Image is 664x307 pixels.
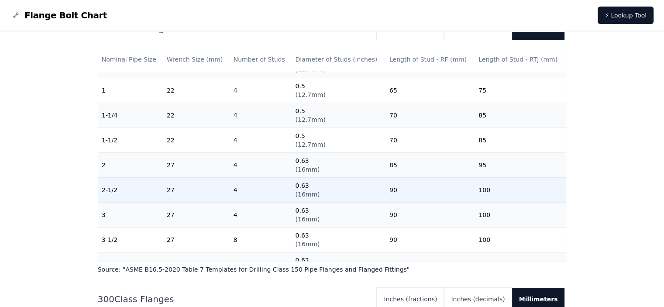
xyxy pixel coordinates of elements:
[475,153,566,178] td: 95
[386,78,475,103] td: 65
[386,103,475,128] td: 70
[386,47,475,72] th: Length of Stud - RF (mm)
[292,153,385,178] td: 0.63
[230,103,292,128] td: 4
[292,103,385,128] td: 0.5
[163,178,230,203] td: 27
[475,78,566,103] td: 75
[598,7,654,24] a: ⚡ Lookup Tool
[475,128,566,153] td: 85
[230,78,292,103] td: 4
[163,203,230,228] td: 27
[475,252,566,277] td: 100
[295,91,325,98] span: ( 12.7mm )
[295,166,320,173] span: ( 16mm )
[295,116,325,123] span: ( 12.7mm )
[292,78,385,103] td: 0.5
[163,228,230,252] td: 27
[230,178,292,203] td: 4
[386,153,475,178] td: 85
[230,228,292,252] td: 8
[98,78,163,103] td: 1
[386,128,475,153] td: 70
[230,128,292,153] td: 4
[292,252,385,277] td: 0.63
[163,153,230,178] td: 27
[475,178,566,203] td: 100
[24,9,107,21] span: Flange Bolt Chart
[163,103,230,128] td: 22
[475,103,566,128] td: 85
[163,128,230,153] td: 22
[292,128,385,153] td: 0.5
[98,265,567,274] p: Source: " ASME B16.5-2020 Table 7 Templates for Drilling Class 150 Pipe Flanges and Flanged Fitti...
[98,203,163,228] td: 3
[98,178,163,203] td: 2-1/2
[292,203,385,228] td: 0.63
[295,216,320,223] span: ( 16mm )
[163,47,230,72] th: Wrench Size (mm)
[230,47,292,72] th: Number of Studs
[98,153,163,178] td: 2
[292,178,385,203] td: 0.63
[230,153,292,178] td: 4
[98,228,163,252] td: 3-1/2
[98,293,370,305] h2: 300 Class Flanges
[292,228,385,252] td: 0.63
[10,10,21,21] img: Flange Bolt Chart Logo
[163,252,230,277] td: 27
[230,252,292,277] td: 8
[295,241,320,248] span: ( 16mm )
[230,203,292,228] td: 4
[98,128,163,153] td: 1-1/2
[475,203,566,228] td: 100
[163,78,230,103] td: 22
[475,47,566,72] th: Length of Stud - RTJ (mm)
[386,228,475,252] td: 90
[98,103,163,128] td: 1-1/4
[386,252,475,277] td: 90
[295,191,320,198] span: ( 16mm )
[386,178,475,203] td: 90
[98,252,163,277] td: 4
[295,141,325,148] span: ( 12.7mm )
[475,228,566,252] td: 100
[386,203,475,228] td: 90
[98,47,163,72] th: Nominal Pipe Size
[292,47,385,72] th: Diameter of Studs (inches)
[10,9,107,21] a: Flange Bolt Chart LogoFlange Bolt Chart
